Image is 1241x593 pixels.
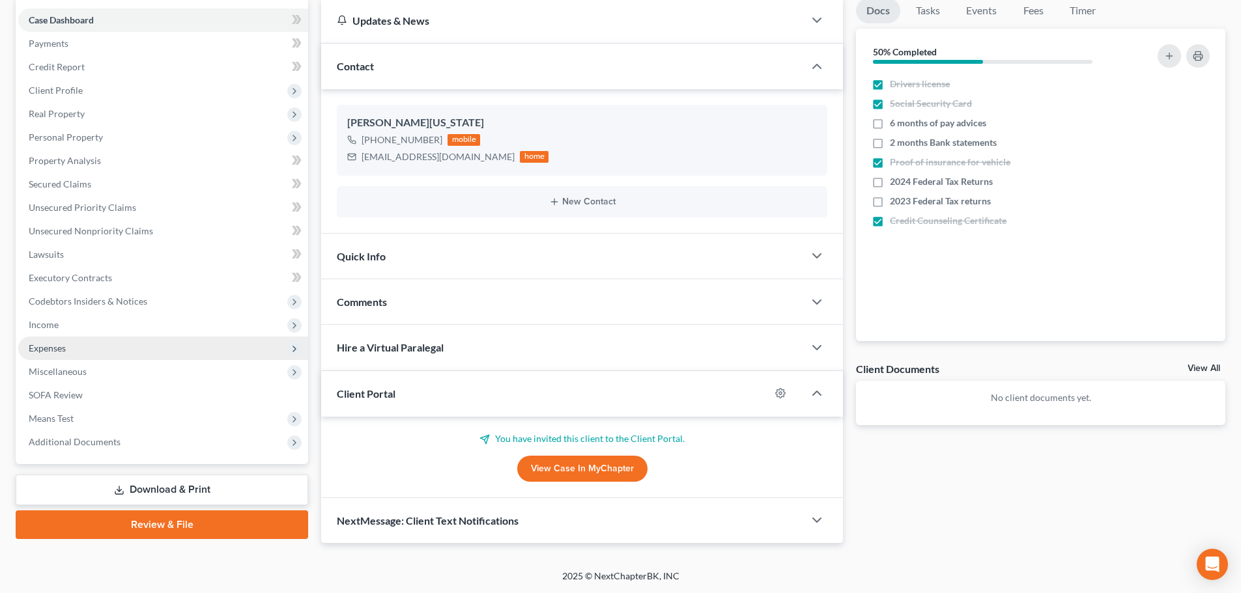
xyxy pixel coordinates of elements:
[29,178,91,189] span: Secured Claims
[16,510,308,539] a: Review & File
[29,319,59,330] span: Income
[890,117,986,130] span: 6 months of pay advices
[337,432,827,445] p: You have invited this client to the Client Portal.
[890,136,997,149] span: 2 months Bank statements
[29,272,112,283] span: Executory Contracts
[29,436,121,447] span: Additional Documents
[29,249,64,260] span: Lawsuits
[337,387,395,400] span: Client Portal
[890,97,972,110] span: Social Security Card
[337,514,519,527] span: NextMessage: Client Text Notifications
[362,150,515,163] div: [EMAIL_ADDRESS][DOMAIN_NAME]
[250,570,992,593] div: 2025 © NextChapterBK, INC
[890,214,1006,227] span: Credit Counseling Certificate
[29,366,87,377] span: Miscellaneous
[337,250,386,262] span: Quick Info
[29,225,153,236] span: Unsecured Nonpriority Claims
[362,133,442,146] div: [PHONE_NUMBER]
[517,456,648,482] a: View Case in MyChapter
[890,77,950,90] span: Drivers license
[890,156,1010,169] span: Proof of insurance for vehicle
[890,195,991,208] span: 2023 Federal Tax returns
[29,296,147,307] span: Codebtors Insiders & Notices
[18,32,308,55] a: Payments
[337,296,387,308] span: Comments
[16,475,308,505] a: Download & Print
[18,266,308,290] a: Executory Contracts
[29,413,74,424] span: Means Test
[18,55,308,79] a: Credit Report
[337,341,444,353] span: Hire a Virtual Paralegal
[347,115,817,131] div: [PERSON_NAME][US_STATE]
[29,131,103,143] span: Personal Property
[29,155,101,166] span: Property Analysis
[29,389,83,400] span: SOFA Review
[866,391,1215,404] p: No client documents yet.
[1197,549,1228,580] div: Open Intercom Messenger
[29,202,136,213] span: Unsecured Priority Claims
[856,362,939,376] div: Client Documents
[873,46,937,57] strong: 50% Completed
[337,14,788,27] div: Updates & News
[29,108,85,119] span: Real Property
[347,197,817,207] button: New Contact
[18,219,308,243] a: Unsecured Nonpriority Claims
[890,175,993,188] span: 2024 Federal Tax Returns
[18,172,308,196] a: Secured Claims
[448,134,480,146] div: mobile
[520,151,549,163] div: home
[29,85,83,96] span: Client Profile
[29,14,94,25] span: Case Dashboard
[29,342,66,353] span: Expenses
[29,61,85,72] span: Credit Report
[1188,364,1220,373] a: View All
[18,243,308,266] a: Lawsuits
[29,38,68,49] span: Payments
[337,60,374,72] span: Contact
[18,8,308,32] a: Case Dashboard
[18,149,308,172] a: Property Analysis
[18,196,308,219] a: Unsecured Priority Claims
[18,383,308,407] a: SOFA Review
